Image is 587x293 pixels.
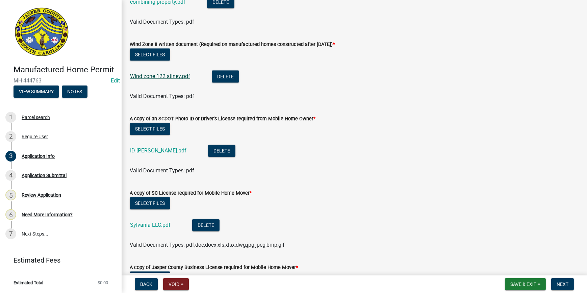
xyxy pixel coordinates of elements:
[130,167,194,174] span: Valid Document Types: pdf
[14,280,43,285] span: Estimated Total
[140,282,152,287] span: Back
[22,193,61,197] div: Review Application
[130,147,186,154] a: ID [PERSON_NAME].pdf
[130,73,190,79] a: Wind zone 122 stiney.pdf
[208,148,235,154] wm-modal-confirm: Delete Document
[5,190,16,200] div: 5
[130,19,194,25] span: Valid Document Types: pdf
[5,170,16,181] div: 4
[22,173,67,178] div: Application Submittal
[551,278,574,290] button: Next
[14,89,59,95] wm-modal-confirm: Summary
[208,145,235,157] button: Delete
[130,271,170,284] button: Select files
[111,77,120,84] wm-modal-confirm: Edit Application Number
[5,112,16,123] div: 1
[62,89,87,95] wm-modal-confirm: Notes
[14,86,59,98] button: View Summary
[130,191,252,196] label: A copy of SC License required for Mobile Home Mover
[130,197,170,209] button: Select files
[130,265,298,270] label: A copy of Jasper County Business License required for Mobile Home Mover
[5,253,111,267] a: Estimated Fees
[130,222,171,228] a: Sylvania LLC.pdf
[192,219,220,231] button: Delete
[62,86,87,98] button: Notes
[5,209,16,220] div: 6
[557,282,568,287] span: Next
[22,212,73,217] div: Need More Information?
[130,48,170,60] button: Select files
[505,278,546,290] button: Save & Exit
[212,70,239,82] button: Delete
[169,282,179,287] span: Void
[130,93,194,99] span: Valid Document Types: pdf
[5,151,16,162] div: 3
[212,73,239,80] wm-modal-confirm: Delete Document
[5,131,16,142] div: 2
[22,154,55,158] div: Application Info
[22,115,50,120] div: Parcel search
[130,117,315,121] label: A copy of an SCDOT Photo ID or Driver's License required from Mobile Home Owner
[130,123,170,135] button: Select files
[163,278,189,290] button: Void
[14,77,108,84] span: MH-444763
[111,77,120,84] a: Edit
[14,7,70,58] img: Jasper County, South Carolina
[135,278,158,290] button: Back
[22,134,48,139] div: Require User
[192,222,220,228] wm-modal-confirm: Delete Document
[14,65,116,75] h4: Manufactured Home Permit
[5,228,16,239] div: 7
[98,280,108,285] span: $0.00
[510,282,536,287] span: Save & Exit
[130,42,335,47] label: Wind Zone II written document (Required on manufactured homes constructed after [DATE])
[130,242,285,248] span: Valid Document Types: pdf,doc,docx,xls,xlsx,dwg,jpg,jpeg,bmp,gif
